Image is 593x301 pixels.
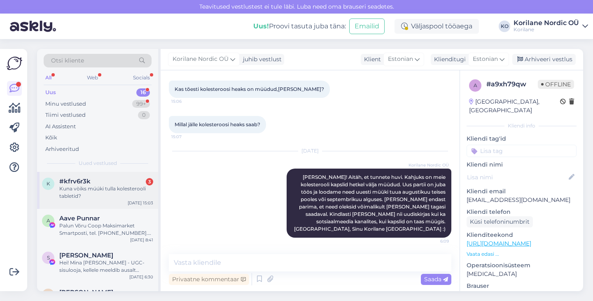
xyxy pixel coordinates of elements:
p: Android 26.0 [467,290,577,299]
div: Tiimi vestlused [45,111,86,119]
p: Kliendi tag'id [467,134,577,143]
span: Saada [424,276,448,283]
div: 0 [138,111,150,119]
div: # a9xh79qw [486,79,538,89]
div: Küsi telefoninumbrit [467,216,533,227]
div: Klient [361,55,381,64]
div: Väljaspool tööaega [395,19,479,34]
span: a [474,82,477,88]
p: Brauser [467,282,577,290]
div: Klienditugi [431,55,466,64]
div: Socials [131,72,152,83]
div: Kõik [45,134,57,142]
img: Askly Logo [7,56,22,71]
div: [DATE] [169,147,451,155]
div: AI Assistent [45,123,76,131]
span: Keili Oras [59,289,113,296]
span: k [47,181,50,187]
div: Minu vestlused [45,100,86,108]
p: Operatsioonisüsteem [467,261,577,270]
span: 15:07 [171,134,202,140]
div: 99+ [132,100,150,108]
div: Korilane [514,26,579,33]
span: #kfrv6r3k [59,178,91,185]
span: Uued vestlused [79,160,117,167]
input: Lisa nimi [467,173,567,182]
span: Aave Punnar [59,215,100,222]
div: Uus [45,88,56,97]
div: 16 [136,88,150,97]
span: Kas tõesti kolesteroosi heaks on müüdud,[PERSON_NAME]? [175,86,324,92]
div: juhib vestlust [240,55,282,64]
span: Estonian [473,55,498,64]
div: [DATE] 8:41 [130,237,153,243]
div: Privaatne kommentaar [169,274,249,285]
div: [DATE] 6:30 [129,274,153,280]
p: Klienditeekond [467,231,577,239]
a: Korilane Nordic OÜKorilane [514,20,588,33]
span: 15:06 [171,98,202,104]
p: Vaata edasi ... [467,250,577,258]
div: Kliendi info [467,122,577,130]
div: Proovi tasuta juba täna: [253,21,346,31]
span: Millal jälle kolesteroosi heaks saab? [175,121,260,127]
span: A [47,218,50,224]
span: Korilane Nordic OÜ [409,162,449,168]
span: [PERSON_NAME]! Aitäh, et tunnete huvi. Kahjuks on meie kolesterooli kapslid hetkel välja müüdud. ... [294,174,447,232]
input: Lisa tag [467,145,577,157]
span: S [47,255,50,261]
div: Arhiveeritud [45,145,79,153]
span: Otsi kliente [51,56,84,65]
div: Hei! Mina [PERSON_NAME] - UGC-sisulooja, kellele meeldib ausalt testida ja pildistada tooteid. Mu... [59,259,153,274]
p: Kliendi nimi [467,160,577,169]
span: Korilane Nordic OÜ [173,55,229,64]
button: Emailid [349,19,385,34]
p: [EMAIL_ADDRESS][DOMAIN_NAME] [467,196,577,204]
div: [GEOGRAPHIC_DATA], [GEOGRAPHIC_DATA] [469,97,560,115]
div: 3 [146,178,153,185]
span: 6:09 [418,238,449,244]
p: Kliendi telefon [467,208,577,216]
b: Uus! [253,22,269,30]
span: Offline [538,80,574,89]
div: Korilane Nordic OÜ [514,20,579,26]
p: [MEDICAL_DATA] [467,270,577,278]
div: All [44,72,53,83]
div: KO [499,21,510,32]
span: Sigrid Va [59,252,113,259]
div: Arhiveeri vestlus [512,54,576,65]
p: Kliendi email [467,187,577,196]
a: [URL][DOMAIN_NAME] [467,240,531,247]
div: Web [85,72,100,83]
div: Kuna vòiks múúki tulla kolesterooli tabletid? [59,185,153,200]
span: Estonian [388,55,413,64]
div: Palun Võru Coop Maksimarket Smartposti, tel. [PHONE_NUMBER]. Teile ka kena suve jätku🌻 [59,222,153,237]
div: [DATE] 15:03 [128,200,153,206]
